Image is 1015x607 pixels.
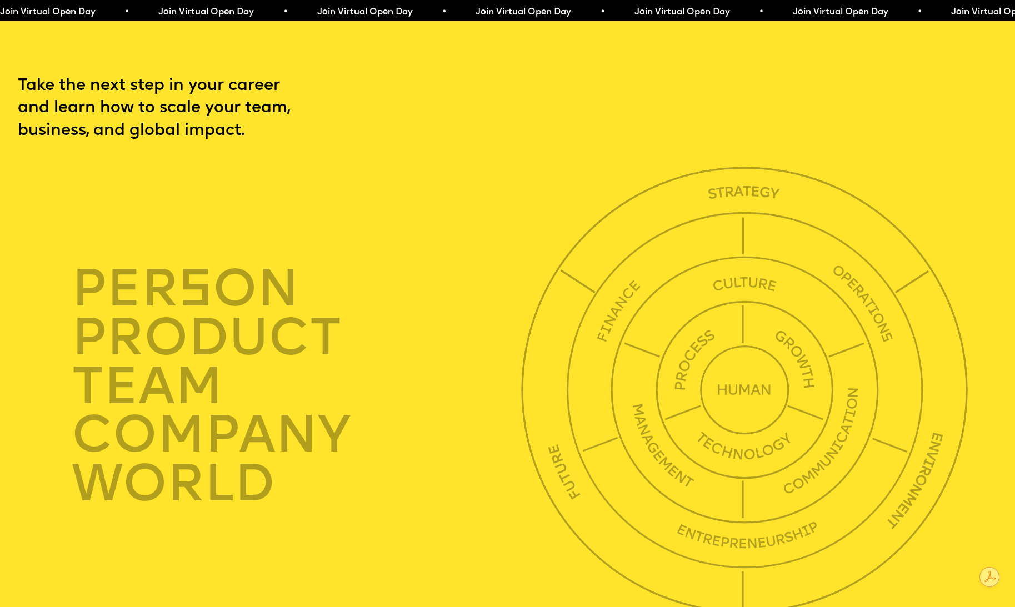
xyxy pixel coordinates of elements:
[72,460,529,509] div: world
[914,8,919,17] span: •
[72,264,529,313] div: per on
[72,411,529,460] div: company
[598,8,603,17] span: •
[72,313,529,362] div: product
[18,75,332,142] p: Take the next step in your career and learn how to scale your team, business, and global impact.
[72,362,529,411] div: TEAM
[439,8,444,17] span: •
[281,8,286,17] span: •
[756,8,761,17] span: •
[178,267,213,318] span: s
[122,8,127,17] span: •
